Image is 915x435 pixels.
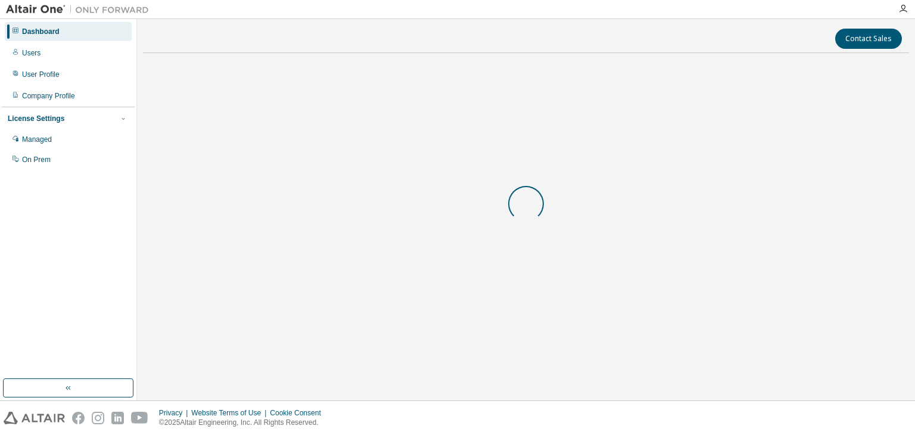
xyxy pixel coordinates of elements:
div: Dashboard [22,27,60,36]
div: Users [22,48,41,58]
div: Company Profile [22,91,75,101]
img: instagram.svg [92,412,104,424]
div: On Prem [22,155,51,164]
div: Cookie Consent [270,408,328,418]
img: altair_logo.svg [4,412,65,424]
img: facebook.svg [72,412,85,424]
div: Privacy [159,408,191,418]
img: linkedin.svg [111,412,124,424]
div: User Profile [22,70,60,79]
div: License Settings [8,114,64,123]
button: Contact Sales [835,29,902,49]
img: Altair One [6,4,155,15]
img: youtube.svg [131,412,148,424]
div: Website Terms of Use [191,408,270,418]
div: Managed [22,135,52,144]
p: © 2025 Altair Engineering, Inc. All Rights Reserved. [159,418,328,428]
